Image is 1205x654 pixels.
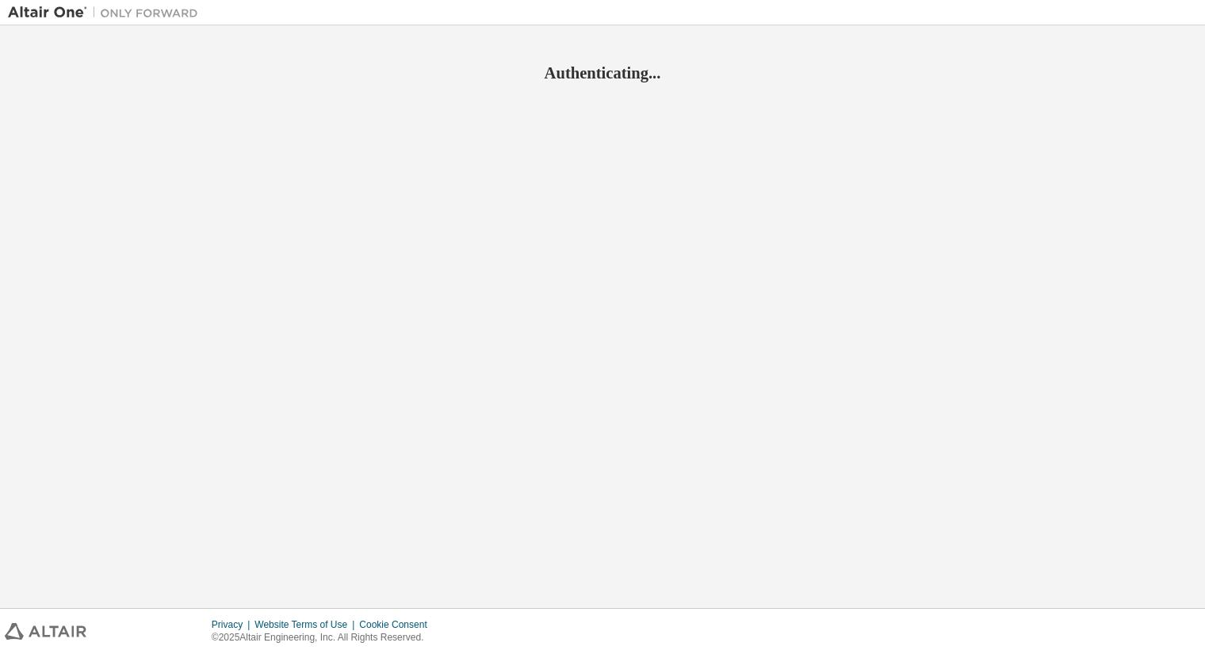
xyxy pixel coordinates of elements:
p: © 2025 Altair Engineering, Inc. All Rights Reserved. [212,631,437,644]
h2: Authenticating... [8,63,1197,83]
div: Website Terms of Use [254,618,359,631]
div: Cookie Consent [359,618,436,631]
img: altair_logo.svg [5,623,86,640]
img: Altair One [8,5,206,21]
div: Privacy [212,618,254,631]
